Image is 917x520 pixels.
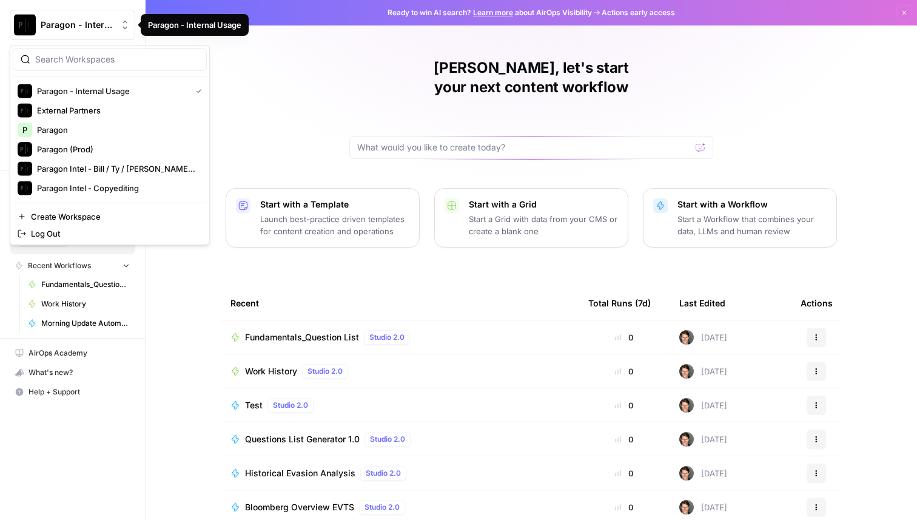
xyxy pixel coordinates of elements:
[388,7,592,18] span: Ready to win AI search? about AirOps Visibility
[10,257,135,275] button: Recent Workflows
[230,466,569,481] a: Historical Evasion AnalysisStudio 2.0
[588,331,660,343] div: 0
[801,286,833,320] div: Actions
[307,366,343,377] span: Studio 2.0
[18,103,32,118] img: External Partners Logo
[31,211,197,223] span: Create Workspace
[41,299,130,309] span: Work History
[22,294,135,314] a: Work History
[588,467,660,479] div: 0
[260,213,409,237] p: Launch best-practice driven templates for content creation and operations
[602,7,675,18] span: Actions early access
[37,182,197,194] span: Paragon Intel - Copyediting
[13,208,207,225] a: Create Workspace
[245,433,360,445] span: Questions List Generator 1.0
[18,84,32,98] img: Paragon - Internal Usage Logo
[679,398,694,413] img: qw00ik6ez51o8uf7vgx83yxyzow9
[370,434,405,445] span: Studio 2.0
[679,330,694,345] img: qw00ik6ez51o8uf7vgx83yxyzow9
[679,432,727,447] div: [DATE]
[29,387,130,397] span: Help + Support
[245,399,263,411] span: Test
[41,279,130,290] span: Fundamentals_Question List
[588,365,660,377] div: 0
[677,213,827,237] p: Start a Workflow that combines your data, LLMs and human review
[369,332,405,343] span: Studio 2.0
[230,286,569,320] div: Recent
[643,188,837,248] button: Start with a WorkflowStart a Workflow that combines your data, LLMs and human review
[28,260,91,271] span: Recent Workflows
[679,364,727,379] div: [DATE]
[10,45,210,245] div: Workspace: Paragon - Internal Usage
[273,400,308,411] span: Studio 2.0
[10,343,135,363] a: AirOps Academy
[10,382,135,402] button: Help + Support
[364,502,400,513] span: Studio 2.0
[349,58,713,97] h1: [PERSON_NAME], let's start your next content workflow
[10,10,135,40] button: Workspace: Paragon - Internal Usage
[469,198,618,211] p: Start with a Grid
[366,468,401,479] span: Studio 2.0
[37,104,197,116] span: External Partners
[226,188,420,248] button: Start with a TemplateLaunch best-practice driven templates for content creation and operations
[18,142,32,157] img: Paragon (Prod) Logo
[679,330,727,345] div: [DATE]
[588,501,660,513] div: 0
[29,348,130,359] span: AirOps Academy
[230,500,569,515] a: Bloomberg Overview EVTSStudio 2.0
[230,364,569,379] a: Work HistoryStudio 2.0
[18,161,32,176] img: Paragon Intel - Bill / Ty / Colby R&D Logo
[245,467,355,479] span: Historical Evasion Analysis
[679,466,727,481] div: [DATE]
[357,141,691,154] input: What would you like to create today?
[230,398,569,413] a: TestStudio 2.0
[245,365,297,377] span: Work History
[18,181,32,195] img: Paragon Intel - Copyediting Logo
[679,466,694,481] img: qw00ik6ez51o8uf7vgx83yxyzow9
[230,432,569,447] a: Questions List Generator 1.0Studio 2.0
[31,228,197,240] span: Log Out
[37,163,197,175] span: Paragon Intel - Bill / Ty / [PERSON_NAME] R&D
[588,286,651,320] div: Total Runs (7d)
[13,225,207,242] a: Log Out
[22,124,27,136] span: P
[37,143,197,155] span: Paragon (Prod)
[588,399,660,411] div: 0
[679,432,694,447] img: qw00ik6ez51o8uf7vgx83yxyzow9
[14,14,36,36] img: Paragon - Internal Usage Logo
[41,19,114,31] span: Paragon - Internal Usage
[245,501,354,513] span: Bloomberg Overview EVTS
[434,188,628,248] button: Start with a GridStart a Grid with data from your CMS or create a blank one
[22,275,135,294] a: Fundamentals_Question List
[469,213,618,237] p: Start a Grid with data from your CMS or create a blank one
[37,85,186,97] span: Paragon - Internal Usage
[677,198,827,211] p: Start with a Workflow
[679,500,694,515] img: qw00ik6ez51o8uf7vgx83yxyzow9
[22,314,135,333] a: Morning Update Automation
[10,363,135,382] div: What's new?
[679,364,694,379] img: qw00ik6ez51o8uf7vgx83yxyzow9
[37,124,197,136] span: Paragon
[473,8,513,17] a: Learn more
[35,53,199,66] input: Search Workspaces
[230,330,569,345] a: Fundamentals_Question ListStudio 2.0
[260,198,409,211] p: Start with a Template
[679,500,727,515] div: [DATE]
[679,398,727,413] div: [DATE]
[41,318,130,329] span: Morning Update Automation
[588,433,660,445] div: 0
[10,363,135,382] button: What's new?
[245,331,359,343] span: Fundamentals_Question List
[679,286,725,320] div: Last Edited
